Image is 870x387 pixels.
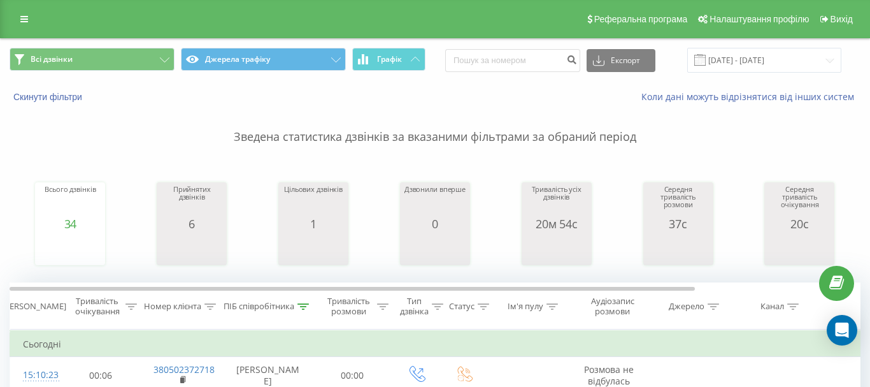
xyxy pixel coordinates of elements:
[181,48,346,71] button: Джерела трафіку
[284,217,343,230] div: 1
[160,186,224,217] div: Прийнятих дзвінків
[831,14,853,24] span: Вихід
[45,217,96,230] div: 34
[584,363,634,387] span: Розмова не відбулась
[10,48,175,71] button: Всі дзвінки
[767,217,831,230] div: 20с
[352,48,425,71] button: Графік
[160,217,224,230] div: 6
[767,186,831,217] div: Середня тривалість очікування
[669,302,704,312] div: Джерело
[641,91,860,103] a: Коли дані можуть відрізнятися вiд інших систем
[72,296,122,318] div: Тривалість очікування
[525,186,588,217] div: Тривалість усіх дзвінків
[525,217,588,230] div: 20м 54с
[2,302,66,312] div: [PERSON_NAME]
[646,186,710,217] div: Середня тривалість розмови
[594,14,688,24] span: Реферальна програма
[224,302,294,312] div: ПІБ співробітника
[587,49,655,72] button: Експорт
[284,186,343,217] div: Цільових дзвінків
[508,302,543,312] div: Ім'я пулу
[377,55,402,64] span: Графік
[646,217,710,230] div: 37с
[400,296,429,318] div: Тип дзвінка
[404,217,466,230] div: 0
[581,296,643,318] div: Аудіозапис розмови
[827,315,857,346] div: Open Intercom Messenger
[760,302,784,312] div: Канал
[449,302,474,312] div: Статус
[324,296,374,318] div: Тривалість розмови
[445,49,580,72] input: Пошук за номером
[144,302,201,312] div: Номер клієнта
[10,91,89,103] button: Скинути фільтри
[10,103,860,145] p: Зведена статистика дзвінків за вказаними фільтрами за обраний період
[710,14,809,24] span: Налаштування профілю
[404,186,466,217] div: Дзвонили вперше
[45,186,96,217] div: Всього дзвінків
[153,363,215,376] a: 380502372718
[31,54,73,64] span: Всі дзвінки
